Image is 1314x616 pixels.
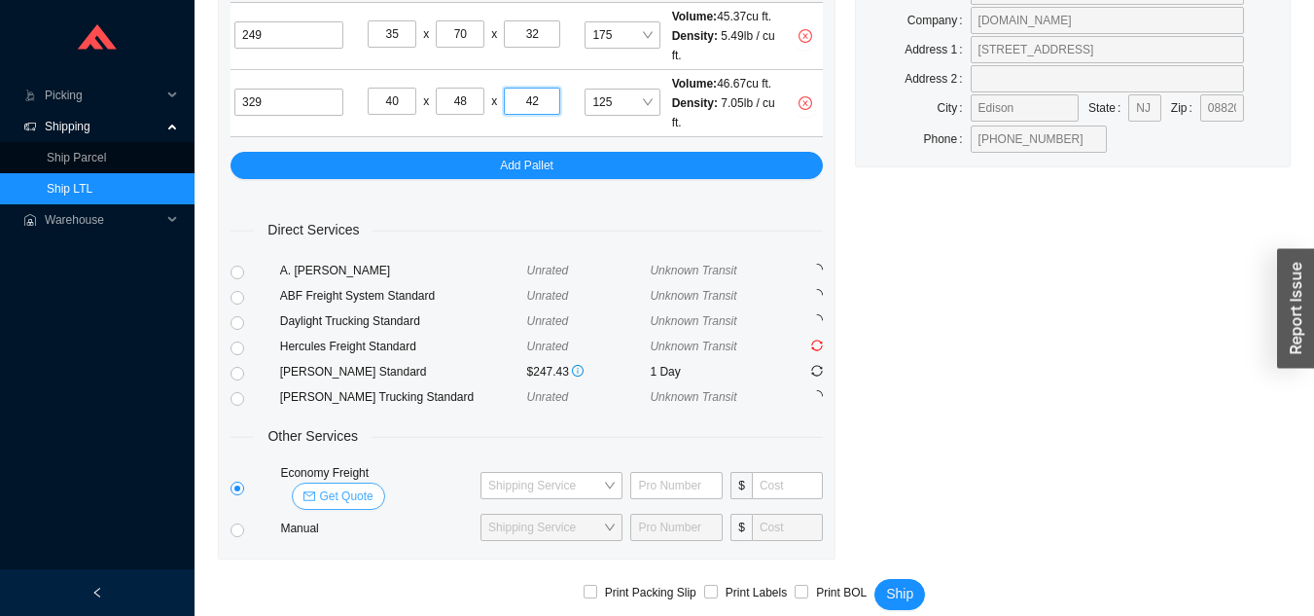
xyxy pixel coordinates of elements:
div: Manual [276,519,477,538]
label: Address 1 [905,36,970,63]
button: close-circle [792,90,819,117]
input: Cost [752,514,823,541]
span: Volume: [672,77,717,91]
span: loading [809,262,826,278]
div: x [491,24,497,44]
input: W [436,88,484,115]
span: left [91,587,103,598]
div: 1 Day [650,362,773,381]
span: Unrated [527,314,569,328]
label: Phone [924,126,971,153]
span: $ [730,514,752,541]
span: Picking [45,80,161,111]
label: City [938,94,971,122]
span: Unknown Transit [650,289,736,303]
span: Density: [672,29,718,43]
a: Ship LTL [47,182,92,196]
div: 45.37 cu ft. [672,7,784,26]
label: Company [907,7,971,34]
input: L [368,88,416,115]
div: Daylight Trucking Standard [280,311,527,331]
div: x [423,91,429,111]
a: Ship Parcel [47,151,106,164]
input: W [436,20,484,48]
button: Add Pallet [231,152,823,179]
span: 125 [592,90,652,115]
div: x [491,91,497,111]
span: sync [811,365,823,377]
input: L [368,20,416,48]
span: loading [809,312,826,329]
input: Pro Number [630,472,723,499]
button: Ship [874,579,925,610]
div: x [423,24,429,44]
span: Unknown Transit [650,314,736,328]
span: Direct Services [254,219,373,241]
span: Unknown Transit [650,390,736,404]
span: Volume: [672,10,717,23]
div: ABF Freight System Standard [280,286,527,306]
span: info-circle [572,365,584,377]
div: 46.67 cu ft. [672,74,784,93]
div: $247.43 [527,362,651,381]
div: [PERSON_NAME] Trucking Standard [280,387,527,407]
span: Get Quote [319,487,373,506]
input: H [504,88,560,115]
span: Shipping [45,111,161,142]
span: Print Labels [718,583,795,602]
div: 5.49 lb / cu ft. [672,26,784,65]
span: Unrated [527,390,569,404]
span: close-circle [792,96,819,110]
input: H [504,20,560,48]
input: Pro Number [630,514,723,541]
label: Address 2 [905,65,970,92]
span: mail [303,490,315,504]
span: Add Pallet [500,156,553,175]
span: Unknown Transit [650,264,736,277]
label: Zip [1171,94,1200,122]
span: Warehouse [45,204,161,236]
span: Unrated [527,264,569,277]
span: $ [730,472,752,499]
span: Unrated [527,289,569,303]
span: Unrated [527,340,569,353]
span: loading [809,287,826,304]
label: State [1088,94,1128,122]
input: Cost [752,472,823,499]
span: Other Services [254,425,372,448]
span: Unknown Transit [650,340,736,353]
div: [PERSON_NAME] Standard [280,362,527,381]
div: A. [PERSON_NAME] [280,261,527,280]
div: Economy Freight [276,463,477,510]
span: close-circle [792,29,819,43]
span: Ship [886,583,913,605]
span: Density: [672,96,718,110]
span: Print BOL [808,583,874,602]
div: 7.05 lb / cu ft. [672,93,784,132]
button: close-circle [792,22,819,50]
span: loading [809,388,826,405]
span: Print Packing Slip [597,583,704,602]
div: Hercules Freight Standard [280,337,527,356]
button: mailGet Quote [292,483,384,510]
span: sync [811,340,823,351]
span: 175 [592,22,652,48]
